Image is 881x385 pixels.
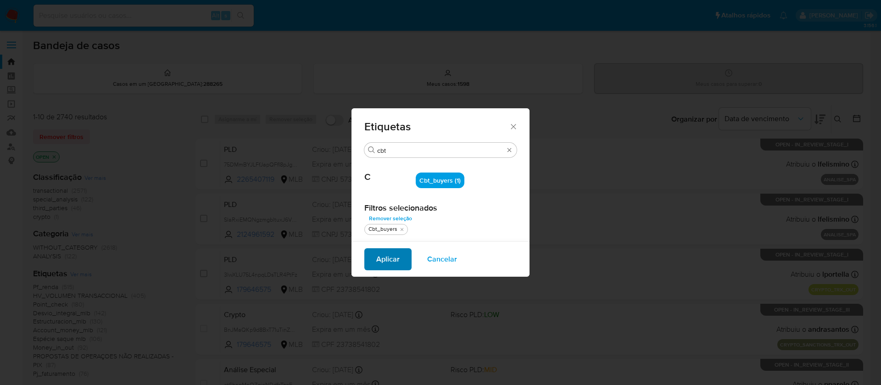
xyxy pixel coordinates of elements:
[376,249,400,269] span: Aplicar
[368,146,375,154] button: Procurar
[364,121,509,132] span: Etiquetas
[398,226,406,233] button: tirar Cbt_buyers
[416,173,464,188] div: Cbt_buyers (1)
[364,158,416,183] span: C
[364,203,517,213] h2: Filtros selecionados
[364,213,417,224] button: Remover seleção
[509,122,517,130] button: Fechar
[377,146,504,155] input: Filtro de pesquisa
[369,214,412,223] span: Remover seleção
[427,249,457,269] span: Cancelar
[419,176,461,185] span: Cbt_buyers (1)
[415,248,469,270] button: Cancelar
[506,146,513,154] button: Apagar busca
[367,225,399,233] div: Cbt_buyers
[364,248,412,270] button: Aplicar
